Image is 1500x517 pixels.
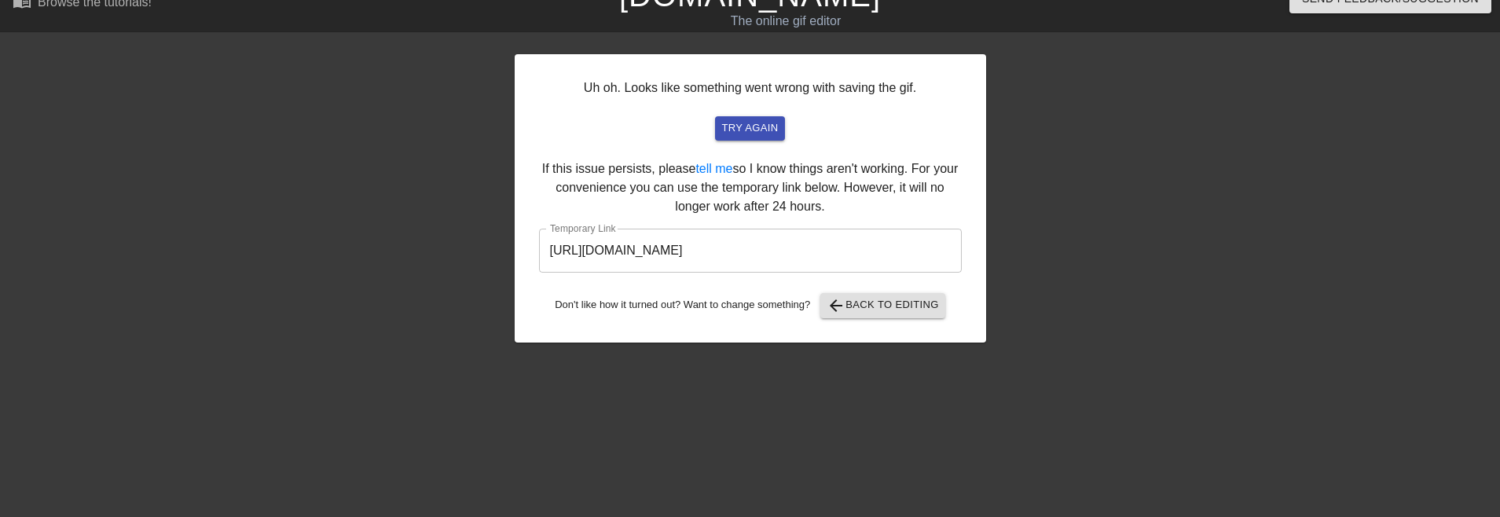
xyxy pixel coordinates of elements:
[539,229,962,273] input: bare
[515,54,986,343] div: Uh oh. Looks like something went wrong with saving the gif. If this issue persists, please so I k...
[827,296,939,315] span: Back to Editing
[539,293,962,318] div: Don't like how it turned out? Want to change something?
[715,116,784,141] button: try again
[721,119,778,137] span: try again
[820,293,945,318] button: Back to Editing
[508,12,1063,31] div: The online gif editor
[827,296,845,315] span: arrow_back
[695,162,732,175] a: tell me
